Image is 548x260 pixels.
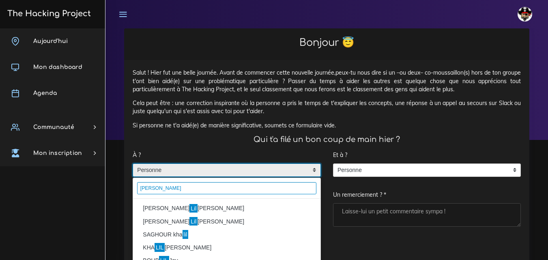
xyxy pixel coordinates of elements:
[133,202,320,215] li: [PERSON_NAME] [PERSON_NAME]
[133,99,521,116] p: Cela peut être : une correction inspirante où la personne a pris le temps de t'expliquer les conc...
[33,90,57,96] span: Agenda
[5,9,91,18] h3: The Hacking Project
[133,135,521,144] h4: Qui t'a filé un bon coup de main hier ?
[133,69,521,93] p: Salut ! Hier fut une belle journée. Avant de commencer cette nouvelle journée,peux-tu nous dire s...
[33,64,82,70] span: Mon dashboard
[333,164,509,177] span: Personne
[155,243,165,252] mark: LIL
[189,217,198,226] mark: Lil
[189,204,198,213] mark: Lil
[33,150,82,156] span: Mon inscription
[133,37,521,49] h2: Bonjour 😇
[33,38,68,44] span: Aujourd'hui
[33,124,74,130] span: Communauté
[133,228,320,241] li: SAGHOUR kha
[133,164,308,177] span: Personne
[133,121,521,129] p: Si personne ne t'a aidé(e) de manière significative, soumets ce formulaire vide.
[133,147,141,163] label: À ?
[137,182,316,194] input: écrivez 3 charactères minimum pour afficher les résultats
[333,187,386,204] label: Un remerciement ? *
[518,7,532,21] img: avatar
[133,241,320,254] li: KHA [PERSON_NAME]
[333,147,347,163] label: Et à ?
[183,230,189,239] mark: lil
[133,215,320,228] li: [PERSON_NAME] [PERSON_NAME]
